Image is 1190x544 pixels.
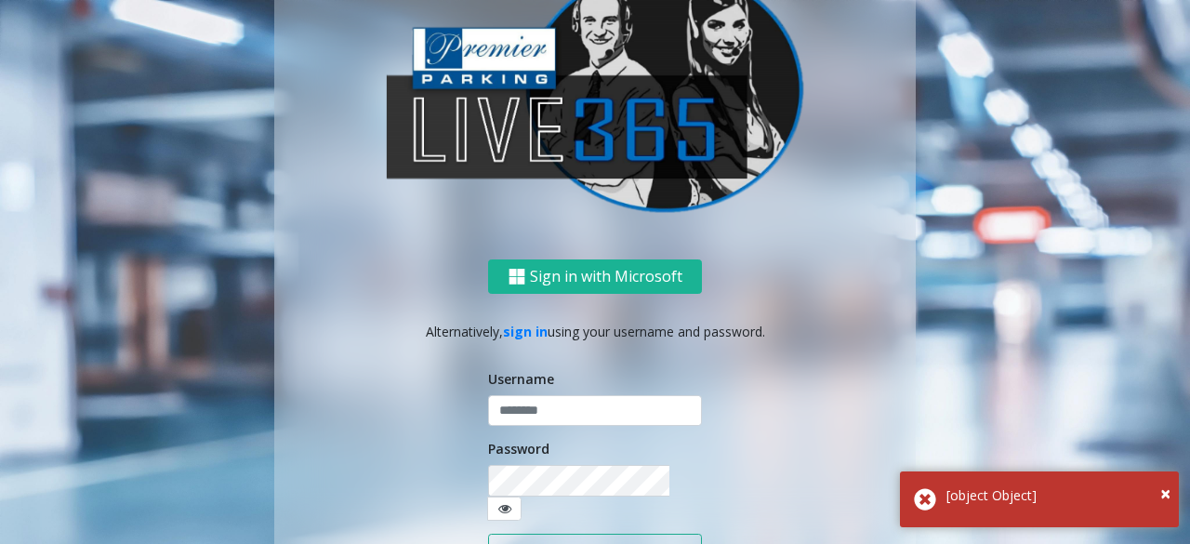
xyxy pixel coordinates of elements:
button: Sign in with Microsoft [488,259,702,294]
p: Alternatively, using your username and password. [293,322,897,341]
button: Close [1160,480,1170,508]
label: Password [488,439,549,458]
span: × [1160,481,1170,506]
div: [object Object] [946,485,1165,505]
a: sign in [503,323,548,340]
label: Username [488,369,554,389]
